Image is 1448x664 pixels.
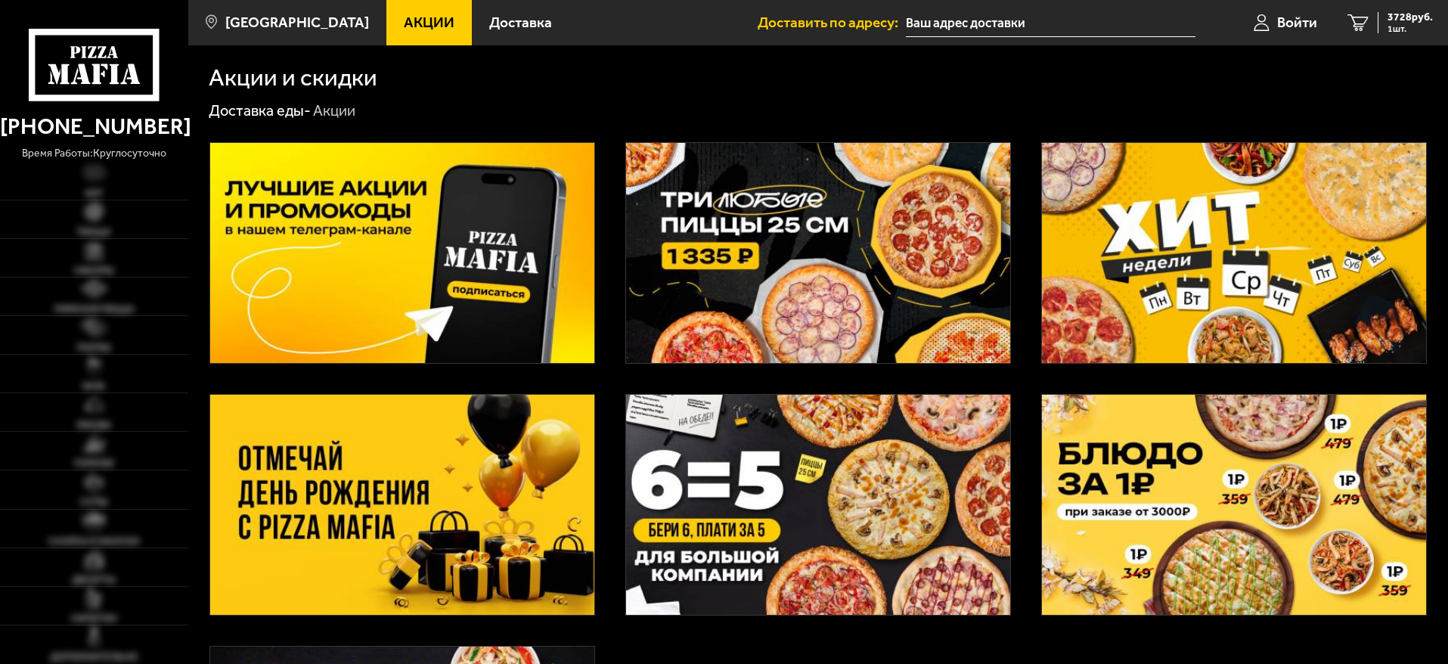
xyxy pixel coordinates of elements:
span: Обеды [76,420,111,430]
span: WOK [82,381,105,391]
span: Десерты [72,575,116,585]
a: Доставка еды- [209,101,311,119]
span: Хит [85,188,104,198]
input: Ваш адрес доставки [906,9,1195,37]
span: Войти [1277,15,1317,29]
span: Дополнительно [50,652,138,662]
span: [GEOGRAPHIC_DATA] [225,15,369,29]
span: Напитки [71,613,116,623]
div: Акции [313,101,355,121]
span: Доставка [489,15,552,29]
span: Пицца [77,227,110,237]
span: Супы [80,497,108,507]
span: Доставить по адресу: [758,15,906,29]
span: Римская пицца [54,304,134,314]
span: Роллы [77,343,111,352]
span: 1 шт. [1388,24,1433,33]
h1: Акции и скидки [209,66,377,90]
span: Салаты и закуски [48,536,139,546]
span: Горячее [74,458,114,468]
span: 3728 руб. [1388,12,1433,23]
span: Наборы [74,265,114,275]
span: Акции [404,15,454,29]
